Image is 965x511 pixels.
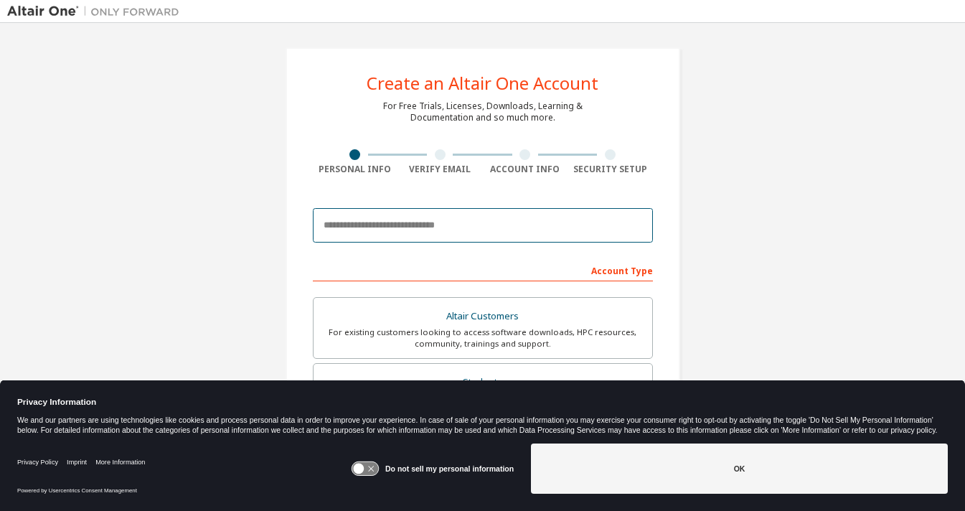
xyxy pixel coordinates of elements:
[7,4,187,19] img: Altair One
[322,306,644,327] div: Altair Customers
[313,258,653,281] div: Account Type
[383,100,583,123] div: For Free Trials, Licenses, Downloads, Learning & Documentation and so much more.
[483,164,568,175] div: Account Info
[322,372,644,393] div: Students
[313,164,398,175] div: Personal Info
[397,164,483,175] div: Verify Email
[568,164,653,175] div: Security Setup
[322,327,644,350] div: For existing customers looking to access software downloads, HPC resources, community, trainings ...
[367,75,598,92] div: Create an Altair One Account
